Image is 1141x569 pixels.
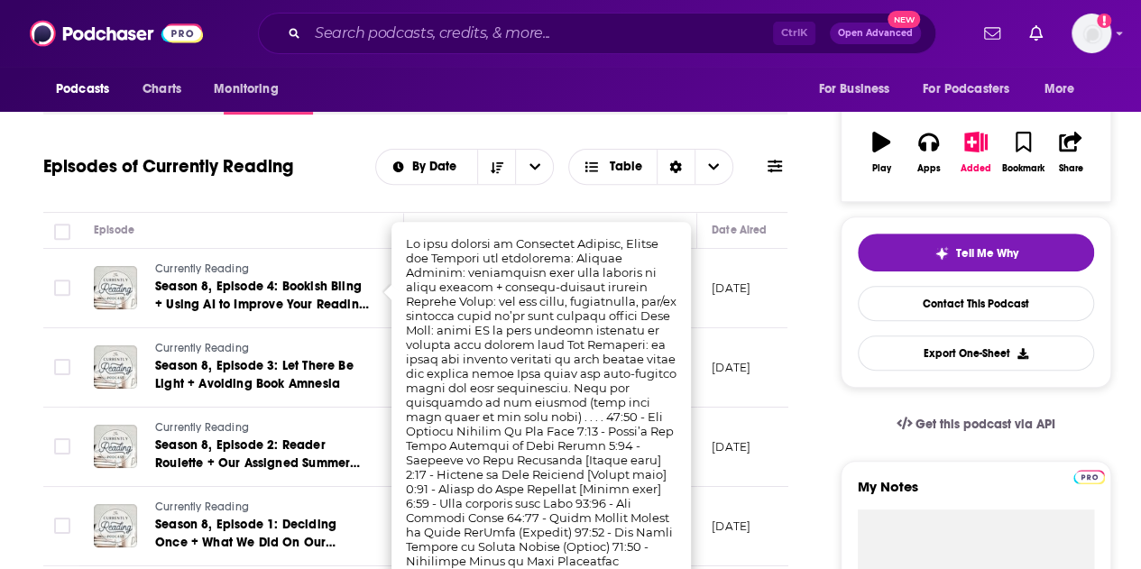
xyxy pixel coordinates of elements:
[54,359,70,375] span: Toggle select row
[258,13,936,54] div: Search podcasts, credits, & more...
[1032,72,1098,106] button: open menu
[1072,14,1111,53] img: User Profile
[155,358,354,391] span: Season 8, Episode 3: Let There Be Light + Avoiding Book Amnesia
[712,219,767,241] div: Date Aired
[858,478,1094,509] label: My Notes
[375,149,555,185] h2: Choose List sort
[54,438,70,454] span: Toggle select row
[155,278,372,314] a: Season 8, Episode 4: Bookish Bling + Using AI to Improve Your Reading Life
[1097,14,1111,28] svg: Add a profile image
[94,219,134,241] div: Episode
[1044,77,1075,102] span: More
[961,163,991,174] div: Added
[155,420,372,436] a: Currently Reading
[999,120,1046,185] button: Bookmark
[956,246,1018,261] span: Tell Me Why
[610,161,642,173] span: Table
[911,72,1035,106] button: open menu
[1073,470,1105,484] img: Podchaser Pro
[568,149,733,185] button: Choose View
[905,120,952,185] button: Apps
[882,402,1070,446] a: Get this podcast via API
[308,19,773,48] input: Search podcasts, credits, & more...
[155,436,372,473] a: Season 8, Episode 2: Reader Roulette + Our Assigned Summer Reading
[712,280,750,296] p: [DATE]
[805,72,912,106] button: open menu
[155,279,369,330] span: Season 8, Episode 4: Bookish Bling + Using AI to Improve Your Reading Life
[916,417,1055,432] span: Get this podcast via API
[515,150,553,184] button: open menu
[934,246,949,261] img: tell me why sparkle
[155,341,372,357] a: Currently Reading
[155,500,249,513] span: Currently Reading
[657,150,695,184] div: Sort Direction
[1072,14,1111,53] button: Show profile menu
[1022,18,1050,49] a: Show notifications dropdown
[155,357,372,393] a: Season 8, Episode 3: Let There Be Light + Avoiding Book Amnesia
[1058,163,1082,174] div: Share
[376,161,478,173] button: open menu
[56,77,109,102] span: Podcasts
[155,516,372,552] a: Season 8, Episode 1: Deciding Once + What We Did On Our Summer Break
[1002,163,1044,174] div: Bookmark
[155,421,249,434] span: Currently Reading
[43,155,293,178] h1: Episodes of Currently Reading
[1073,467,1105,484] a: Pro website
[143,77,181,102] span: Charts
[712,360,750,375] p: [DATE]
[155,342,249,354] span: Currently Reading
[858,286,1094,321] a: Contact This Podcast
[858,234,1094,271] button: tell me why sparkleTell Me Why
[712,439,750,454] p: [DATE]
[977,18,1008,49] a: Show notifications dropdown
[155,262,372,278] a: Currently Reading
[419,219,476,241] div: Description
[155,500,372,516] a: Currently Reading
[872,163,891,174] div: Play
[1072,14,1111,53] span: Logged in as SarahCBreivogel
[917,163,941,174] div: Apps
[818,77,889,102] span: For Business
[888,11,920,28] span: New
[830,23,921,44] button: Open AdvancedNew
[201,72,301,106] button: open menu
[54,280,70,296] span: Toggle select row
[412,161,463,173] span: By Date
[477,150,515,184] button: Sort Direction
[214,77,278,102] span: Monitoring
[155,437,360,489] span: Season 8, Episode 2: Reader Roulette + Our Assigned Summer Reading
[858,335,1094,371] button: Export One-Sheet
[923,77,1009,102] span: For Podcasters
[712,519,750,534] p: [DATE]
[773,22,815,45] span: Ctrl K
[155,517,336,568] span: Season 8, Episode 1: Deciding Once + What We Did On Our Summer Break
[858,120,905,185] button: Play
[131,72,192,106] a: Charts
[1047,120,1094,185] button: Share
[43,72,133,106] button: open menu
[838,29,913,38] span: Open Advanced
[30,16,203,50] img: Podchaser - Follow, Share and Rate Podcasts
[54,518,70,534] span: Toggle select row
[952,120,999,185] button: Added
[155,262,249,275] span: Currently Reading
[671,220,693,242] button: Column Actions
